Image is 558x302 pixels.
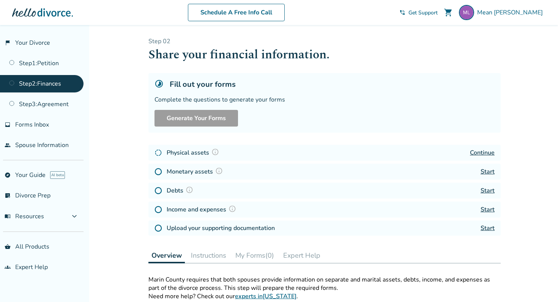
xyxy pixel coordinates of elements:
a: Start [481,224,495,232]
h4: Debts [167,186,195,196]
img: Question Mark [215,167,223,175]
h4: Income and expenses [167,205,238,214]
div: Complete the questions to generate your forms [154,95,495,104]
img: Not Started [154,224,162,232]
a: Continue [470,149,495,157]
h4: Monetary assets [167,167,225,177]
span: flag_2 [5,40,11,46]
button: Expert Help [280,248,323,263]
span: shopping_basket [5,244,11,250]
a: phone_in_talkGet Support [399,9,438,16]
h5: Fill out your forms [170,79,236,89]
p: Need more help? Check out our . [148,292,501,300]
p: Marin County requires that both spouses provide information on separate and marital assets, debts... [148,275,501,292]
img: Not Started [154,168,162,175]
img: In Progress [154,149,162,156]
span: explore [5,172,11,178]
img: Question Mark [186,186,193,194]
span: shopping_cart [444,8,453,17]
p: Step 0 2 [148,37,501,45]
a: Schedule A Free Info Call [188,4,285,21]
span: phone_in_talk [399,9,405,16]
h4: Upload your supporting documentation [167,224,275,233]
span: Get Support [408,9,438,16]
a: Start [481,205,495,214]
button: Overview [148,248,185,263]
span: people [5,142,11,148]
img: meancl@hotmail.com [459,5,474,20]
a: Start [481,167,495,176]
img: Question Mark [211,148,219,156]
span: groups [5,264,11,270]
button: Instructions [188,248,229,263]
a: Start [481,186,495,195]
a: experts in[US_STATE] [235,292,296,300]
span: Mean [PERSON_NAME] [477,8,546,17]
button: My Forms(0) [232,248,277,263]
img: Question Mark [229,205,236,213]
span: Forms Inbox [15,120,49,129]
span: inbox [5,122,11,128]
h1: Share your financial information. [148,45,501,64]
span: menu_book [5,213,11,219]
img: Not Started [154,187,162,194]
img: Not Started [154,206,162,213]
span: list_alt_check [5,192,11,199]
span: Resources [5,212,44,221]
span: AI beta [50,171,65,179]
span: expand_more [70,212,79,221]
button: Generate Your Forms [154,110,238,127]
iframe: Chat Widget [520,266,558,302]
h4: Physical assets [167,148,221,158]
